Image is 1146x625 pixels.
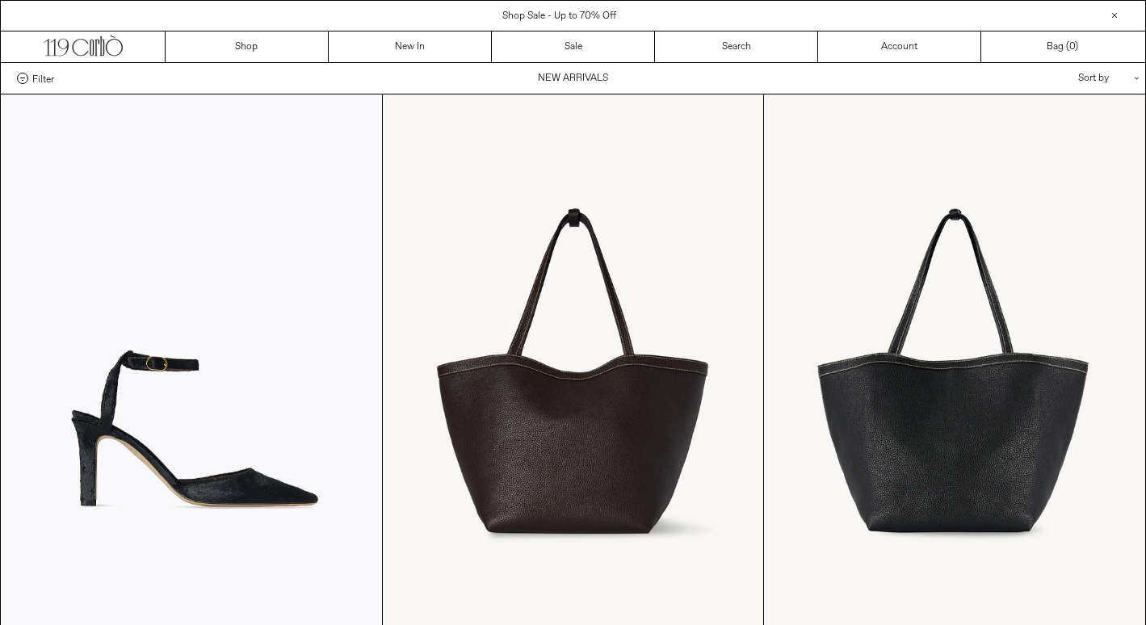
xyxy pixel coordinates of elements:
span: ) [1069,40,1078,54]
a: Sale [492,31,655,62]
a: Shop Sale - Up to 70% Off [502,10,616,23]
a: Shop [166,31,329,62]
a: Account [818,31,981,62]
a: New In [329,31,492,62]
span: Filter [32,73,54,84]
a: Search [655,31,818,62]
div: Sort by [984,63,1129,94]
span: 0 [1069,40,1075,53]
a: Bag () [981,31,1144,62]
